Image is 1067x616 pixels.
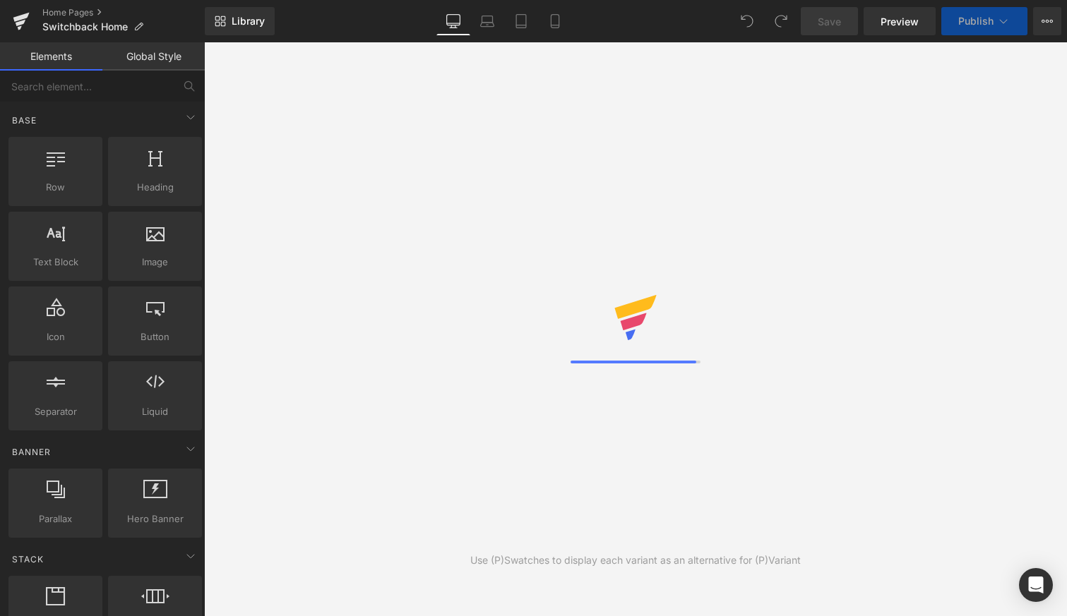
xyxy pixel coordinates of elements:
button: Redo [767,7,795,35]
span: Hero Banner [112,512,198,526]
button: Undo [733,7,761,35]
span: Parallax [13,512,98,526]
a: Mobile [538,7,572,35]
span: Button [112,330,198,344]
a: Home Pages [42,7,205,18]
span: Preview [881,14,919,29]
span: Heading [112,180,198,195]
div: Use (P)Swatches to display each variant as an alternative for (P)Variant [470,552,801,568]
a: New Library [205,7,275,35]
a: Global Style [102,42,205,71]
span: Publish [958,16,994,27]
span: Liquid [112,404,198,419]
span: Stack [11,552,45,566]
span: Switchback Home [42,21,128,32]
a: Tablet [504,7,538,35]
span: Library [232,15,265,28]
div: Open Intercom Messenger [1019,568,1053,602]
span: Separator [13,404,98,419]
a: Preview [864,7,936,35]
span: Save [818,14,841,29]
span: Row [13,180,98,195]
a: Laptop [470,7,504,35]
span: Base [11,114,38,127]
span: Icon [13,330,98,344]
a: Desktop [436,7,470,35]
span: Banner [11,445,52,459]
button: Publish [941,7,1027,35]
span: Text Block [13,255,98,270]
span: Image [112,255,198,270]
button: More [1033,7,1061,35]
